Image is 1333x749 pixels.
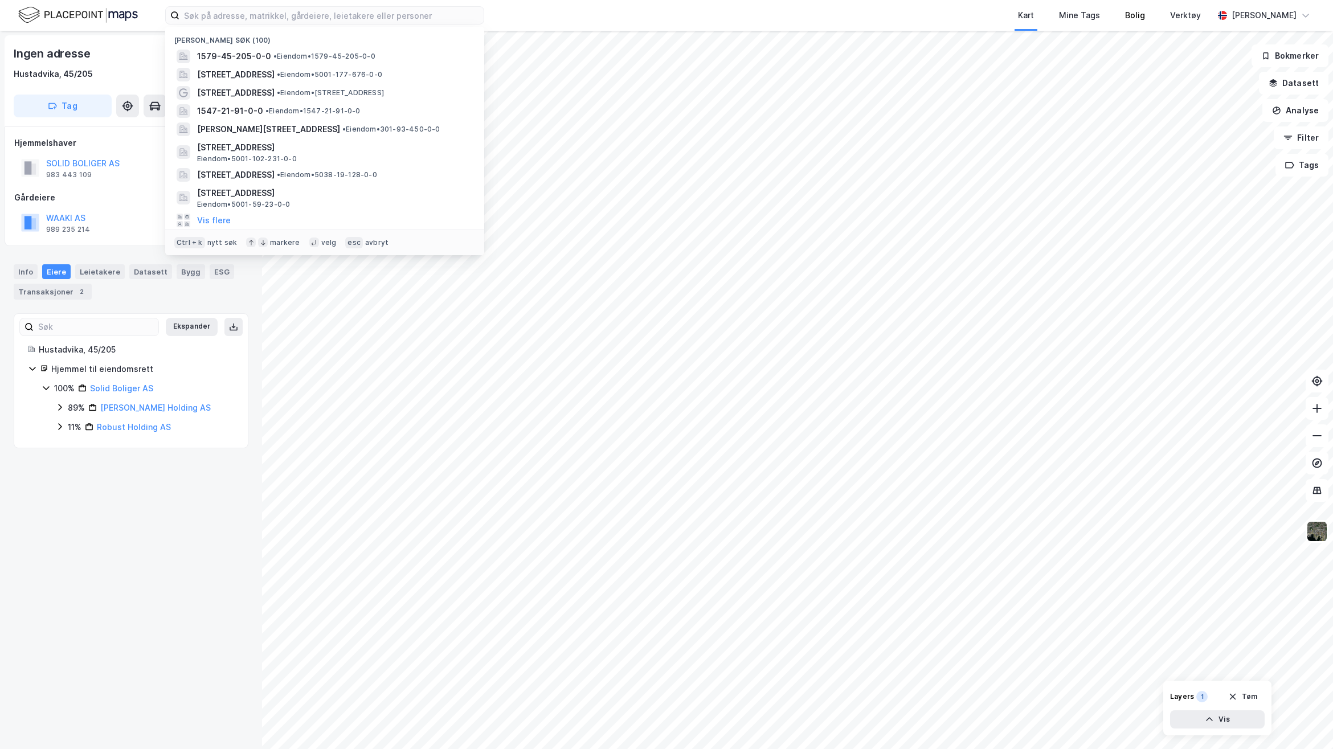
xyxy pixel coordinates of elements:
[277,170,280,179] span: •
[210,264,234,279] div: ESG
[197,214,231,227] button: Vis flere
[365,238,389,247] div: avbryt
[197,86,275,100] span: [STREET_ADDRESS]
[197,200,290,209] span: Eiendom • 5001-59-23-0-0
[54,382,75,395] div: 100%
[265,107,269,115] span: •
[342,125,346,133] span: •
[277,70,280,79] span: •
[197,186,471,200] span: [STREET_ADDRESS]
[166,318,218,336] button: Ekspander
[1252,44,1328,67] button: Bokmerker
[68,401,85,415] div: 89%
[174,237,205,248] div: Ctrl + k
[14,264,38,279] div: Info
[14,136,248,150] div: Hjemmelshaver
[76,286,87,297] div: 2
[197,122,340,136] span: [PERSON_NAME][STREET_ADDRESS]
[1018,9,1034,22] div: Kart
[273,52,375,61] span: Eiendom • 1579-45-205-0-0
[129,264,172,279] div: Datasett
[42,264,71,279] div: Eiere
[14,191,248,204] div: Gårdeiere
[14,95,112,117] button: Tag
[34,318,158,335] input: Søk
[46,170,92,179] div: 983 443 109
[18,5,138,25] img: logo.f888ab2527a4732fd821a326f86c7f29.svg
[14,284,92,300] div: Transaksjoner
[90,383,153,393] a: Solid Boliger AS
[51,362,234,376] div: Hjemmel til eiendomsrett
[39,343,234,357] div: Hustadvika, 45/205
[1306,521,1328,542] img: 9k=
[197,141,471,154] span: [STREET_ADDRESS]
[207,238,238,247] div: nytt søk
[1170,9,1201,22] div: Verktøy
[97,422,171,432] a: Robust Holding AS
[1232,9,1297,22] div: [PERSON_NAME]
[197,104,263,118] span: 1547-21-91-0-0
[165,27,484,47] div: [PERSON_NAME] søk (100)
[177,264,205,279] div: Bygg
[75,264,125,279] div: Leietakere
[197,168,275,182] span: [STREET_ADDRESS]
[1262,99,1328,122] button: Analyse
[197,68,275,81] span: [STREET_ADDRESS]
[14,44,92,63] div: Ingen adresse
[1170,710,1265,728] button: Vis
[1125,9,1145,22] div: Bolig
[345,237,363,248] div: esc
[1170,692,1194,701] div: Layers
[68,420,81,434] div: 11%
[1059,9,1100,22] div: Mine Tags
[14,67,93,81] div: Hustadvika, 45/205
[1221,687,1265,706] button: Tøm
[1274,126,1328,149] button: Filter
[277,170,377,179] span: Eiendom • 5038-19-128-0-0
[1276,694,1333,749] iframe: Chat Widget
[197,154,297,163] span: Eiendom • 5001-102-231-0-0
[321,238,337,247] div: velg
[277,88,280,97] span: •
[1196,691,1208,702] div: 1
[100,403,211,412] a: [PERSON_NAME] Holding AS
[270,238,300,247] div: markere
[197,50,271,63] span: 1579-45-205-0-0
[265,107,361,116] span: Eiendom • 1547-21-91-0-0
[1275,154,1328,177] button: Tags
[1276,694,1333,749] div: Kontrollprogram for chat
[46,225,90,234] div: 989 235 214
[277,70,382,79] span: Eiendom • 5001-177-676-0-0
[179,7,484,24] input: Søk på adresse, matrikkel, gårdeiere, leietakere eller personer
[342,125,440,134] span: Eiendom • 301-93-450-0-0
[1259,72,1328,95] button: Datasett
[273,52,277,60] span: •
[277,88,384,97] span: Eiendom • [STREET_ADDRESS]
